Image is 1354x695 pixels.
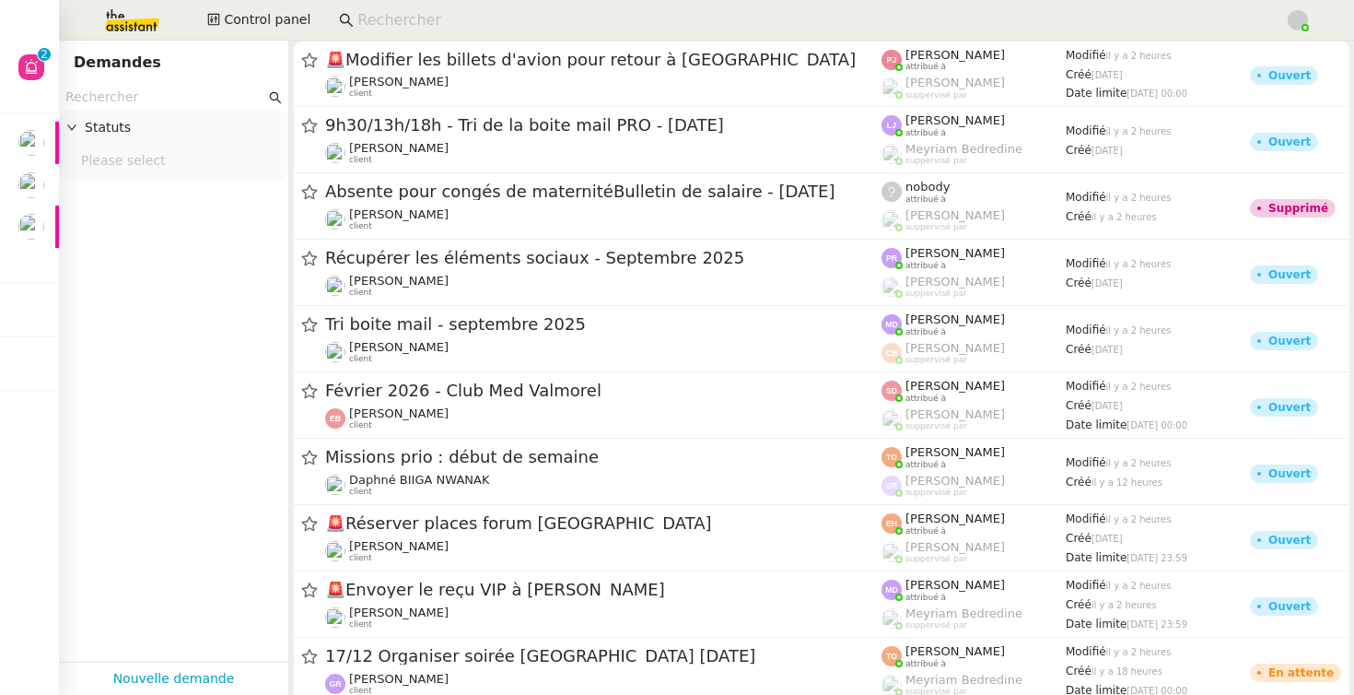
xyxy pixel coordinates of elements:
[325,539,881,563] app-user-detailed-label: client
[881,513,902,534] img: svg
[881,180,1066,204] app-user-label: attribué à
[1066,87,1126,100] span: Date limite
[905,90,967,100] span: suppervisé par
[325,52,881,68] span: Modifier les billets d'avion pour retour à [GEOGRAPHIC_DATA]
[349,274,449,288] span: [PERSON_NAME]
[325,340,881,364] app-user-detailed-label: client
[18,172,44,198] img: users%2FvmnJXRNjGXZGy0gQLmH5CrabyCb2%2Favatar%2F07c9d9ad-5b06-45ca-8944-a3daedea5428
[881,447,902,467] img: svg
[349,539,449,553] span: [PERSON_NAME]
[1091,345,1123,355] span: [DATE]
[1268,336,1311,347] div: Ouvert
[325,513,345,533] span: 🚨
[1091,534,1123,544] span: [DATE]
[1106,325,1172,336] span: il y a 2 heures
[1091,401,1123,411] span: [DATE]
[196,7,321,33] button: Control panel
[1066,343,1091,356] span: Créé
[905,261,946,271] span: attribué à
[1268,535,1311,546] div: Ouvert
[349,473,489,487] span: Daphné BIIGA NWANAK
[349,288,372,298] span: client
[881,644,1066,668] app-user-label: attribué à
[881,445,1066,469] app-user-label: attribué à
[1066,551,1126,564] span: Date limite
[1091,278,1123,289] span: [DATE]
[224,9,310,30] span: Control panel
[349,221,372,231] span: client
[881,381,902,401] img: svg
[1106,514,1172,524] span: il y a 2 heures
[905,62,946,72] span: attribué à
[1066,191,1106,204] span: Modifié
[905,607,1022,620] span: Meyriam Bedredine
[65,87,265,108] input: Rechercher
[349,553,372,563] span: client
[1066,49,1106,62] span: Modifié
[325,580,345,599] span: 🚨
[1126,619,1187,630] span: [DATE] 23:59
[349,155,372,165] span: client
[1066,665,1091,677] span: Créé
[113,668,235,689] a: Nouvelle demande
[905,208,1005,222] span: [PERSON_NAME]
[905,128,946,138] span: attribué à
[905,327,946,337] span: attribué à
[881,343,902,363] img: svg
[357,8,1266,33] input: Rechercher
[349,619,372,630] span: client
[1126,88,1187,99] span: [DATE] 00:00
[881,115,902,135] img: svg
[905,222,967,232] span: suppervisé par
[1091,212,1157,222] span: il y a 2 heures
[325,141,881,165] app-user-detailed-label: client
[881,144,902,164] img: users%2FaellJyylmXSg4jqeVbanehhyYJm1%2Favatar%2Fprofile-pic%20(4).png
[325,607,345,628] img: users%2FDBF5gIzOT6MfpzgDQC7eMkIK8iA3%2Favatar%2Fd943ca6c-06ba-4e73-906b-d60e05e423d3
[881,275,1066,299] app-user-label: suppervisé par
[881,76,1066,100] app-user-label: suppervisé par
[881,50,902,70] img: svg
[905,275,1005,289] span: [PERSON_NAME]
[905,620,967,630] span: suppervisé par
[325,316,881,333] span: Tri boite mail - septembre 2025
[1268,468,1311,479] div: Ouvert
[881,646,902,666] img: svg
[18,214,44,240] img: users%2FAXgjBsdPtrYuxuZvIJjRexEdqnq2%2Favatar%2F1599931753966.jpeg
[325,582,881,598] span: Envoyer le reçu VIP à [PERSON_NAME]
[905,421,967,431] span: suppervisé par
[905,540,1005,554] span: [PERSON_NAME]
[325,648,881,665] span: 17/12 Organiser soirée [GEOGRAPHIC_DATA] [DATE]
[1066,399,1091,412] span: Créé
[1066,476,1091,489] span: Créé
[1066,618,1126,630] span: Date limite
[349,207,449,221] span: [PERSON_NAME]
[1268,601,1311,612] div: Ouvert
[881,476,902,496] img: svg
[905,578,1005,592] span: [PERSON_NAME]
[1091,70,1123,80] span: [DATE]
[905,554,967,564] span: suppervisé par
[881,77,902,98] img: users%2FoFdbodQ3TgNoWt9kP3GXAs5oaCq1%2Favatar%2Fprofile-pic.png
[1066,512,1106,525] span: Modifié
[325,274,881,298] app-user-detailed-label: client
[349,606,449,619] span: [PERSON_NAME]
[905,312,1005,326] span: [PERSON_NAME]
[881,409,902,430] img: users%2FoFdbodQ3TgNoWt9kP3GXAs5oaCq1%2Favatar%2Fprofile-pic.png
[905,379,1005,393] span: [PERSON_NAME]
[325,143,345,163] img: users%2FTDxDvmCjFdN3QFePFNGdQUcJcQk1%2Favatar%2F0cfb3a67-8790-4592-a9ec-92226c678442
[1106,193,1172,203] span: il y a 2 heures
[1106,458,1172,468] span: il y a 2 heures
[1066,380,1106,393] span: Modifié
[1106,647,1172,657] span: il y a 2 heures
[325,183,881,200] span: Absente pour congés de maternitéBulletin de salaire - [DATE]
[881,208,1066,232] app-user-label: suppervisé par
[325,606,881,630] app-user-detailed-label: client
[325,475,345,495] img: users%2FKPVW5uJ7nAf2BaBJPZnFMauzfh73%2Favatar%2FDigitalCollectionThumbnailHandler.jpeg
[905,355,967,365] span: suppervisé par
[905,142,1022,156] span: Meyriam Bedredine
[1066,277,1091,289] span: Créé
[38,48,51,61] nz-badge-sup: 2
[881,341,1066,365] app-user-label: suppervisé par
[1268,70,1311,81] div: Ouvert
[905,394,946,404] span: attribué à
